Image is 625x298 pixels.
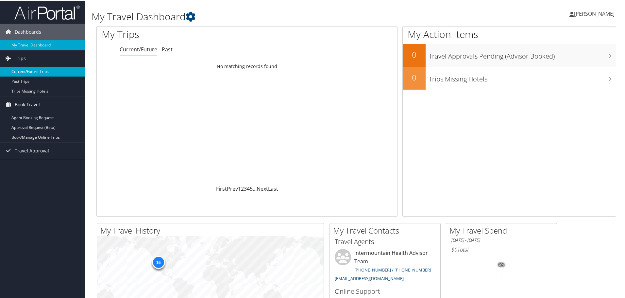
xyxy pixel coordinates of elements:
[120,45,157,52] a: Current/Future
[451,237,552,243] h6: [DATE] - [DATE]
[403,48,426,60] h2: 0
[257,184,268,192] a: Next
[102,27,267,41] h1: My Trips
[451,245,457,253] span: $0
[100,224,324,236] h2: My Travel History
[241,184,244,192] a: 2
[268,184,278,192] a: Last
[403,71,426,82] h2: 0
[403,66,616,89] a: 0Trips Missing Hotels
[449,224,557,236] h2: My Travel Spend
[152,255,165,268] div: 15
[244,184,247,192] a: 3
[403,43,616,66] a: 0Travel Approvals Pending (Advisor Booked)
[15,142,49,158] span: Travel Approval
[253,184,257,192] span: …
[92,9,445,23] h1: My Travel Dashboard
[335,275,404,281] a: [EMAIL_ADDRESS][DOMAIN_NAME]
[247,184,250,192] a: 4
[333,224,440,236] h2: My Travel Contacts
[403,27,616,41] h1: My Action Items
[335,286,435,295] h3: Online Support
[331,248,439,283] li: Intermountain Health Advisor Team
[499,262,504,266] tspan: 0%
[429,71,616,83] h3: Trips Missing Hotels
[162,45,173,52] a: Past
[569,3,621,23] a: [PERSON_NAME]
[216,184,227,192] a: First
[97,60,397,72] td: No matching records found
[574,9,615,17] span: [PERSON_NAME]
[15,23,41,40] span: Dashboards
[238,184,241,192] a: 1
[451,245,552,253] h6: Total
[14,4,80,20] img: airportal-logo.png
[335,237,435,246] h3: Travel Agents
[227,184,238,192] a: Prev
[250,184,253,192] a: 5
[15,96,40,112] span: Book Travel
[354,266,431,272] a: [PHONE_NUMBER] / [PHONE_NUMBER]
[15,50,26,66] span: Trips
[429,48,616,60] h3: Travel Approvals Pending (Advisor Booked)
